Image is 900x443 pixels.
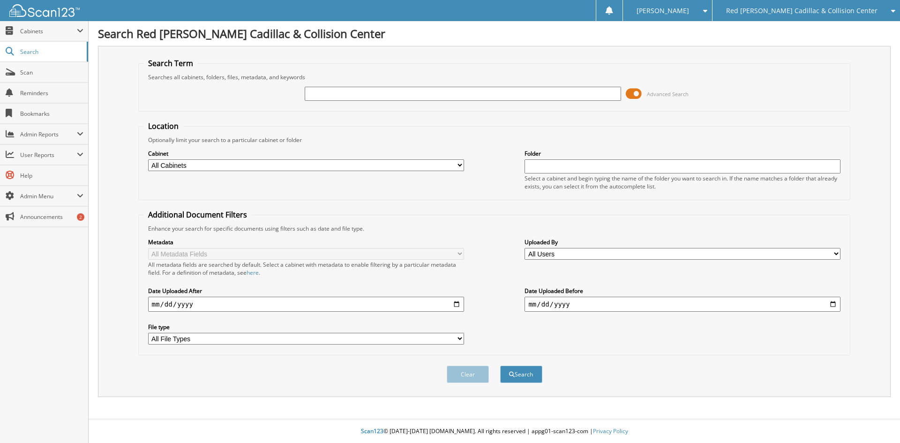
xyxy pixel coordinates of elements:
[726,8,877,14] span: Red [PERSON_NAME] Cadillac & Collision Center
[148,261,464,277] div: All metadata fields are searched by default. Select a cabinet with metadata to enable filtering b...
[143,210,252,220] legend: Additional Document Filters
[148,150,464,158] label: Cabinet
[77,213,84,221] div: 2
[525,297,840,312] input: end
[525,174,840,190] div: Select a cabinet and begin typing the name of the folder you want to search in. If the name match...
[637,8,689,14] span: [PERSON_NAME]
[361,427,383,435] span: Scan123
[148,287,464,295] label: Date Uploaded After
[143,121,183,131] legend: Location
[20,68,83,76] span: Scan
[148,238,464,246] label: Metadata
[20,27,77,35] span: Cabinets
[525,150,840,158] label: Folder
[525,287,840,295] label: Date Uploaded Before
[143,73,846,81] div: Searches all cabinets, folders, files, metadata, and keywords
[447,366,489,383] button: Clear
[98,26,891,41] h1: Search Red [PERSON_NAME] Cadillac & Collision Center
[525,238,840,246] label: Uploaded By
[143,225,846,233] div: Enhance your search for specific documents using filters such as date and file type.
[148,297,464,312] input: start
[247,269,259,277] a: here
[148,323,464,331] label: File type
[20,89,83,97] span: Reminders
[593,427,628,435] a: Privacy Policy
[20,192,77,200] span: Admin Menu
[20,110,83,118] span: Bookmarks
[20,172,83,180] span: Help
[143,136,846,144] div: Optionally limit your search to a particular cabinet or folder
[89,420,900,443] div: © [DATE]-[DATE] [DOMAIN_NAME]. All rights reserved | appg01-scan123-com |
[20,48,82,56] span: Search
[20,151,77,159] span: User Reports
[20,213,83,221] span: Announcements
[500,366,542,383] button: Search
[9,4,80,17] img: scan123-logo-white.svg
[20,130,77,138] span: Admin Reports
[143,58,198,68] legend: Search Term
[647,90,689,98] span: Advanced Search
